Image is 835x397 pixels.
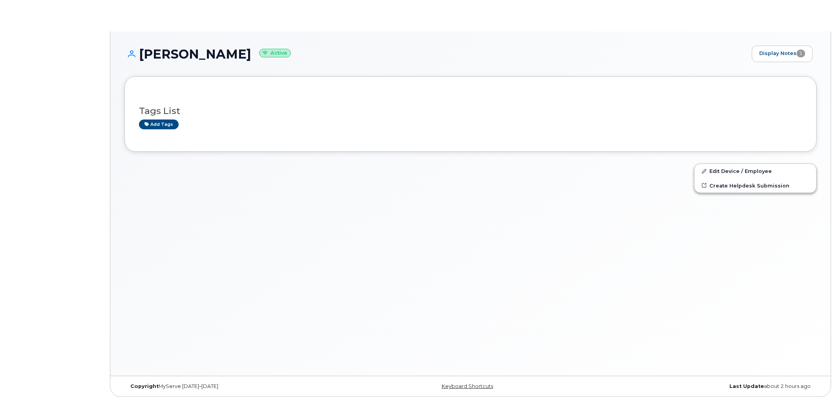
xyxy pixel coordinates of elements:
a: Create Helpdesk Submission [694,178,816,193]
a: Add tags [139,119,179,129]
div: about 2 hours ago [586,383,817,390]
small: Active [259,49,291,58]
a: Keyboard Shortcuts [442,383,493,389]
h3: Tags List [139,106,802,116]
h1: [PERSON_NAME] [124,47,748,61]
a: Display Notes1 [752,46,813,62]
div: MyServe [DATE]–[DATE] [124,383,355,390]
strong: Last Update [729,383,764,389]
strong: Copyright [130,383,159,389]
a: Edit Device / Employee [694,164,816,178]
span: 1 [797,50,805,57]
